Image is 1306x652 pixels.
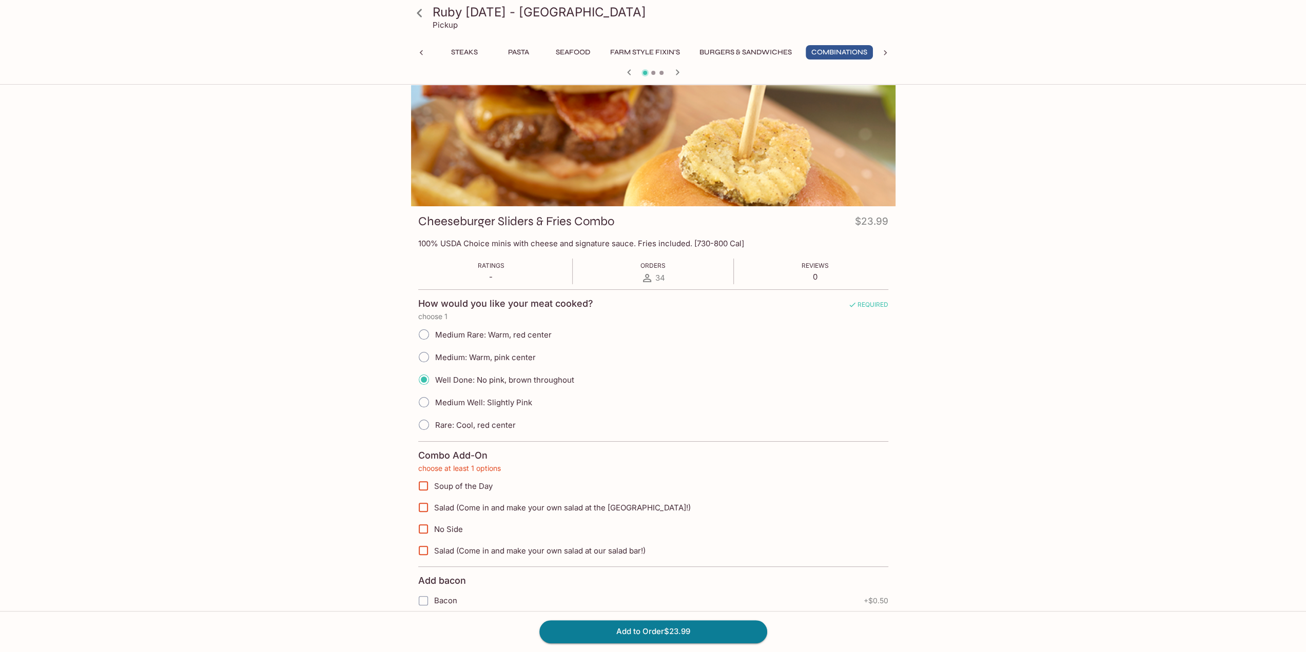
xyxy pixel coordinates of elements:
p: 100% USDA Choice minis with cheese and signature sauce. Fries included. [730-800 Cal] [418,239,888,248]
span: Medium Well: Slightly Pink [435,398,532,407]
h4: $23.99 [855,213,888,233]
span: Reviews [802,262,829,269]
span: 34 [655,273,665,283]
span: Medium: Warm, pink center [435,352,536,362]
span: Rare: Cool, red center [435,420,516,430]
p: choose at least 1 options [418,464,888,472]
button: Add to Order$23.99 [539,620,767,643]
span: REQUIRED [848,301,888,312]
p: - [478,272,504,282]
span: Soup of the Day [434,481,493,491]
p: 0 [802,272,829,282]
span: + $0.50 [864,597,888,605]
button: Pasta [496,45,542,60]
h4: Add bacon [418,575,466,586]
span: Medium Rare: Warm, red center [435,330,552,340]
button: Farm Style Fixin's [605,45,686,60]
p: choose 1 [418,312,888,321]
h4: How would you like your meat cooked? [418,298,593,309]
button: Steaks [441,45,488,60]
span: Bacon [434,596,457,605]
button: Burgers & Sandwiches [694,45,797,60]
span: Salad (Come in and make your own salad at our salad bar!) [434,546,646,556]
button: Seafood [550,45,596,60]
span: Salad (Come in and make your own salad at the [GEOGRAPHIC_DATA]!) [434,503,691,512]
div: Cheeseburger Sliders & Fries Combo [411,70,895,206]
h3: Cheeseburger Sliders & Fries Combo [418,213,614,229]
span: Orders [640,262,666,269]
p: Pickup [433,20,458,30]
span: No Side [434,524,463,534]
button: Combinations [806,45,873,60]
span: Well Done: No pink, brown throughout [435,375,574,385]
h4: Combo Add-On [418,450,488,461]
h3: Ruby [DATE] - [GEOGRAPHIC_DATA] [433,4,891,20]
span: Ratings [478,262,504,269]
